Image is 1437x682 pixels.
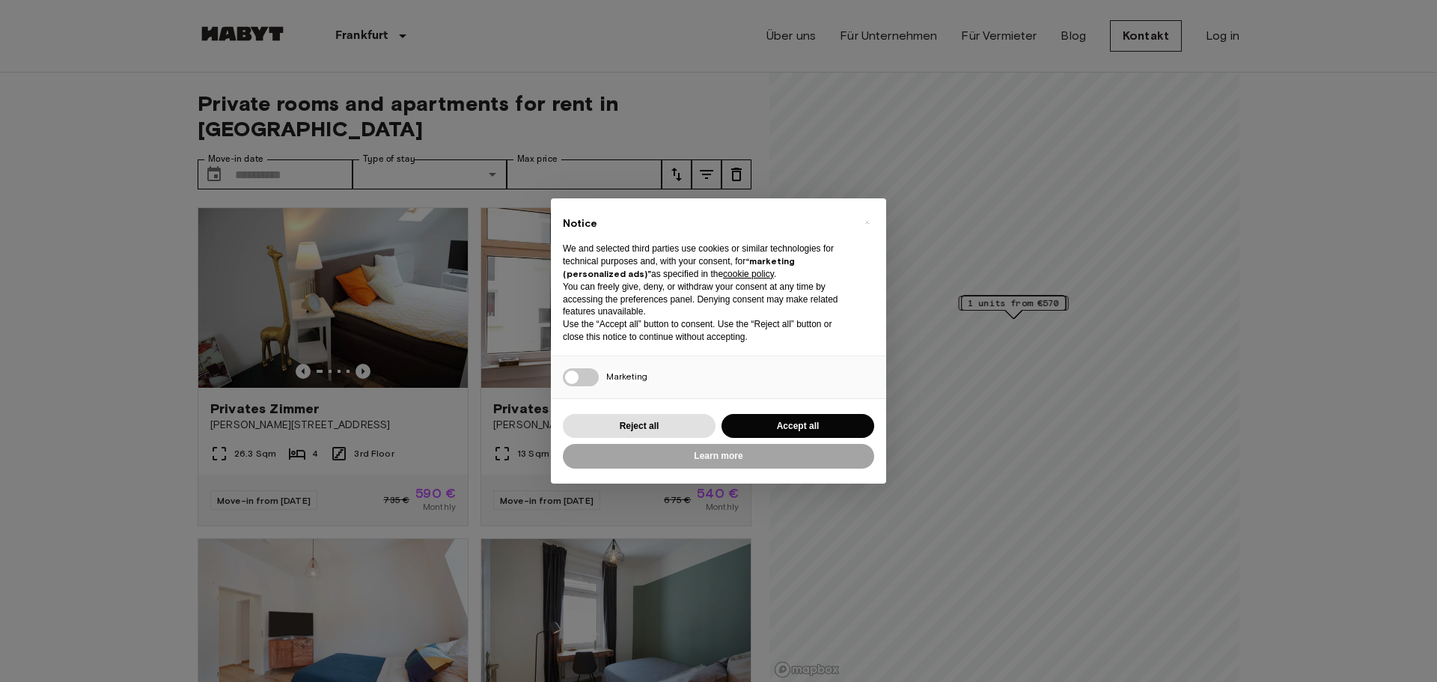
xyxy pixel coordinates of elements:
[563,444,874,469] button: Learn more
[563,255,795,279] strong: “marketing (personalized ads)”
[563,216,850,231] h2: Notice
[855,210,879,234] button: Close this notice
[606,371,647,382] span: Marketing
[563,281,850,318] p: You can freely give, deny, or withdraw your consent at any time by accessing the preferences pane...
[563,243,850,280] p: We and selected third parties use cookies or similar technologies for technical purposes and, wit...
[723,269,774,279] a: cookie policy
[864,213,870,231] span: ×
[563,414,716,439] button: Reject all
[563,318,850,344] p: Use the “Accept all” button to consent. Use the “Reject all” button or close this notice to conti...
[721,414,874,439] button: Accept all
